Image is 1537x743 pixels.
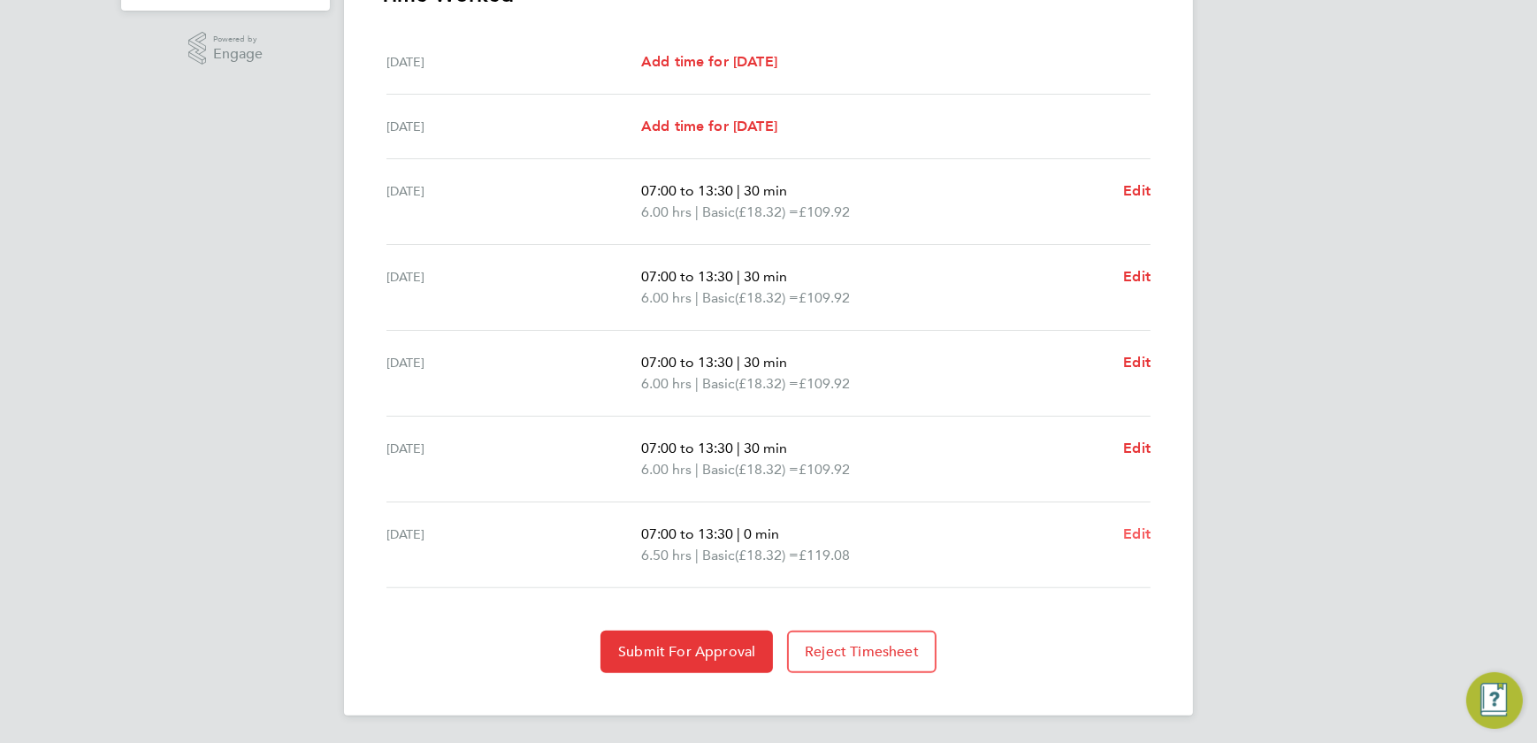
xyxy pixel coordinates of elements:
span: 07:00 to 13:30 [641,182,733,199]
div: [DATE] [386,266,641,309]
span: 6.00 hrs [641,289,692,306]
span: 6.00 hrs [641,461,692,478]
span: 30 min [744,440,787,456]
span: Edit [1123,354,1151,371]
span: (£18.32) = [735,375,799,392]
span: Edit [1123,525,1151,542]
span: Edit [1123,440,1151,456]
span: 0 min [744,525,779,542]
div: [DATE] [386,438,641,480]
button: Engage Resource Center [1466,672,1523,729]
span: Basic [702,459,735,480]
div: [DATE] [386,352,641,394]
a: Edit [1123,180,1151,202]
span: | [737,182,740,199]
a: Add time for [DATE] [641,51,777,73]
span: | [695,375,699,392]
span: Powered by [213,32,263,47]
span: 30 min [744,354,787,371]
span: | [737,440,740,456]
span: (£18.32) = [735,461,799,478]
span: 07:00 to 13:30 [641,354,733,371]
span: £109.92 [799,461,850,478]
span: Add time for [DATE] [641,118,777,134]
span: Submit For Approval [618,643,755,661]
a: Powered byEngage [188,32,264,65]
span: 6.50 hrs [641,547,692,563]
span: 07:00 to 13:30 [641,268,733,285]
div: [DATE] [386,180,641,223]
span: (£18.32) = [735,203,799,220]
a: Edit [1123,352,1151,373]
a: Edit [1123,524,1151,545]
span: Basic [702,202,735,223]
div: [DATE] [386,116,641,137]
div: [DATE] [386,524,641,566]
span: Basic [702,373,735,394]
span: Reject Timesheet [805,643,919,661]
span: Edit [1123,268,1151,285]
span: | [695,547,699,563]
button: Submit For Approval [600,631,773,673]
a: Add time for [DATE] [641,116,777,137]
span: 07:00 to 13:30 [641,440,733,456]
span: (£18.32) = [735,547,799,563]
a: Edit [1123,438,1151,459]
span: | [737,268,740,285]
span: 30 min [744,268,787,285]
span: Add time for [DATE] [641,53,777,70]
a: Edit [1123,266,1151,287]
span: | [695,461,699,478]
span: £109.92 [799,375,850,392]
span: (£18.32) = [735,289,799,306]
button: Reject Timesheet [787,631,937,673]
span: | [737,354,740,371]
span: Edit [1123,182,1151,199]
span: 07:00 to 13:30 [641,525,733,542]
span: £109.92 [799,289,850,306]
span: £119.08 [799,547,850,563]
div: [DATE] [386,51,641,73]
span: £109.92 [799,203,850,220]
span: 6.00 hrs [641,375,692,392]
span: 6.00 hrs [641,203,692,220]
span: Basic [702,287,735,309]
span: | [695,289,699,306]
span: Engage [213,47,263,62]
span: | [737,525,740,542]
span: 30 min [744,182,787,199]
span: Basic [702,545,735,566]
span: | [695,203,699,220]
